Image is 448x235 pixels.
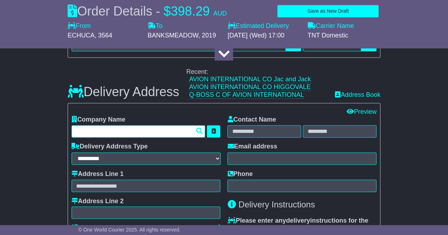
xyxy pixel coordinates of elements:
label: Company Name [72,116,125,124]
span: Delivery Instructions [238,199,315,209]
a: AVION INTERNATIONAL CO Jac and Jack [189,76,311,83]
span: delivery [286,217,310,224]
label: Address Line 2 [72,197,124,205]
span: BANKSMEADOW [148,32,198,39]
span: , 3564 [95,32,112,39]
div: Order Details - [68,4,227,19]
a: Q-BOSS C OF AVION INTERNATIONAL [189,91,304,99]
span: ECHUCA [68,32,95,39]
span: $ [164,4,171,18]
div: Recent: [186,68,328,99]
label: Delivery Address Type [72,143,148,151]
label: To [148,22,163,30]
label: Estimated Delivery [227,22,300,30]
span: 398.29 [171,4,210,18]
label: From [68,22,91,30]
a: AVION INTERNATIONAL CO HIGGOVALE [189,83,311,91]
span: © One World Courier 2025. All rights reserved. [78,227,181,233]
a: Preview [347,108,376,115]
button: Save as New Draft [277,5,379,17]
label: Phone [227,170,253,178]
div: TNT Domestic [307,32,380,40]
span: AUD [213,10,227,17]
label: Carrier Name [307,22,354,30]
span: , 2019 [198,32,216,39]
a: Address Book [335,91,380,98]
label: Address Line 1 [72,170,124,178]
div: [DATE] (Wed) 17:00 [227,32,300,40]
label: Email address [227,143,277,151]
h3: Delivery Address [68,85,179,99]
label: Contact Name [227,116,276,124]
label: City / Town [72,224,113,232]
